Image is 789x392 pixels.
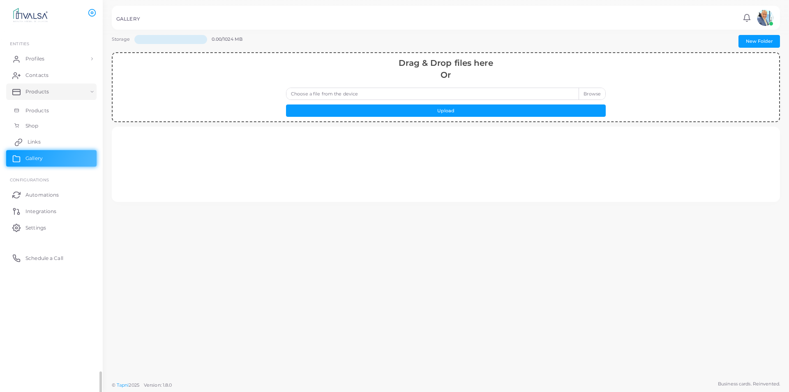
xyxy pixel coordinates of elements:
[6,203,97,219] a: Integrations
[6,150,97,167] a: Gallery
[10,177,49,182] span: Configurations
[10,41,29,46] span: ENTITIES
[112,382,172,389] span: ©
[25,155,43,162] span: Gallery
[25,224,46,232] span: Settings
[6,118,97,134] a: Shop
[6,219,97,236] a: Settings
[116,16,140,22] h5: GALLERY
[25,191,59,199] span: Automations
[754,9,775,26] a: avatar
[286,69,606,81] div: Or
[6,84,97,100] a: Products
[25,55,44,63] span: Profiles
[25,107,49,114] span: Products
[25,72,48,79] span: Contacts
[757,9,773,26] img: avatar
[28,138,41,146] span: Links
[144,382,172,388] span: Version: 1.8.0
[6,186,97,203] a: Automations
[112,35,130,52] div: Storage
[286,57,606,69] div: Drag & Drop files here
[7,8,53,23] img: logo
[6,67,97,84] a: Contacts
[718,380,780,387] span: Business cards. Reinvented.
[6,250,97,266] a: Schedule a Call
[6,134,97,150] a: Links
[129,382,139,389] span: 2025
[25,122,38,130] span: Shop
[6,51,97,67] a: Profiles
[286,104,606,117] button: Upload
[738,35,780,47] button: New Folder
[25,255,63,262] span: Schedule a Call
[25,88,49,95] span: Products
[117,382,129,388] a: Tapni
[25,208,56,215] span: Integrations
[6,103,97,118] a: Products
[212,35,256,52] div: 0.00/1024 MB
